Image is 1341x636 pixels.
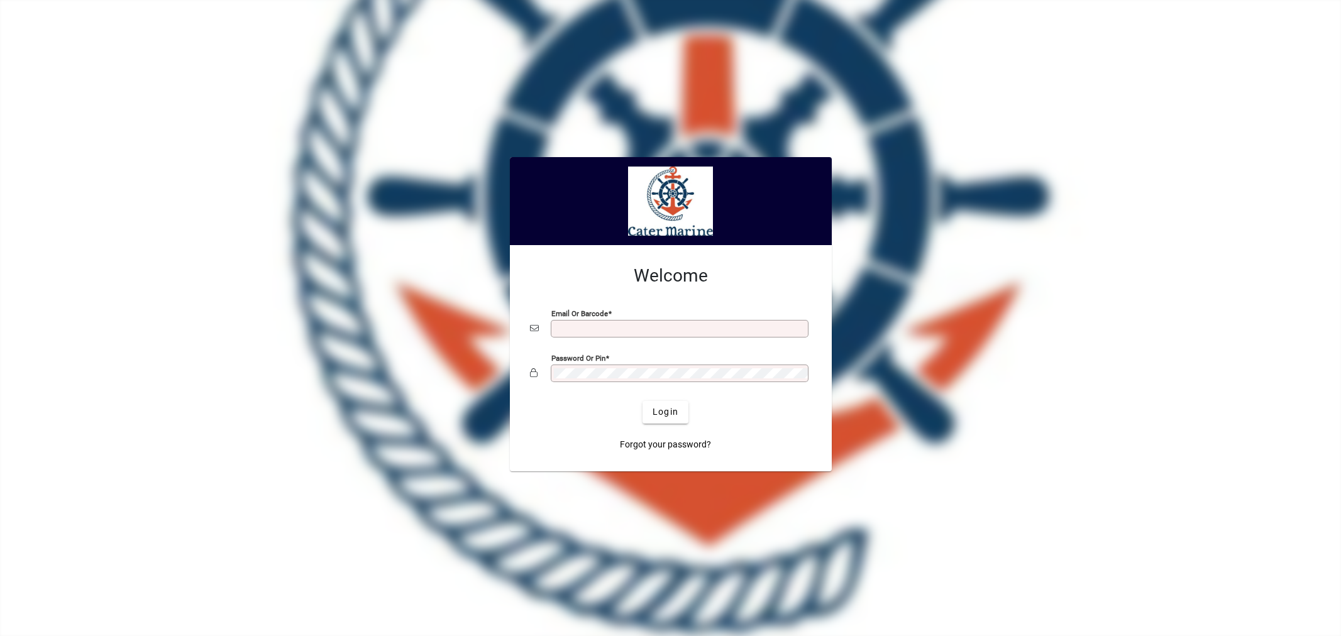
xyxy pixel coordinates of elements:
[551,353,605,362] mat-label: Password or Pin
[643,401,688,424] button: Login
[615,434,716,456] a: Forgot your password?
[551,309,608,317] mat-label: Email or Barcode
[620,438,711,451] span: Forgot your password?
[530,265,812,287] h2: Welcome
[653,405,678,419] span: Login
